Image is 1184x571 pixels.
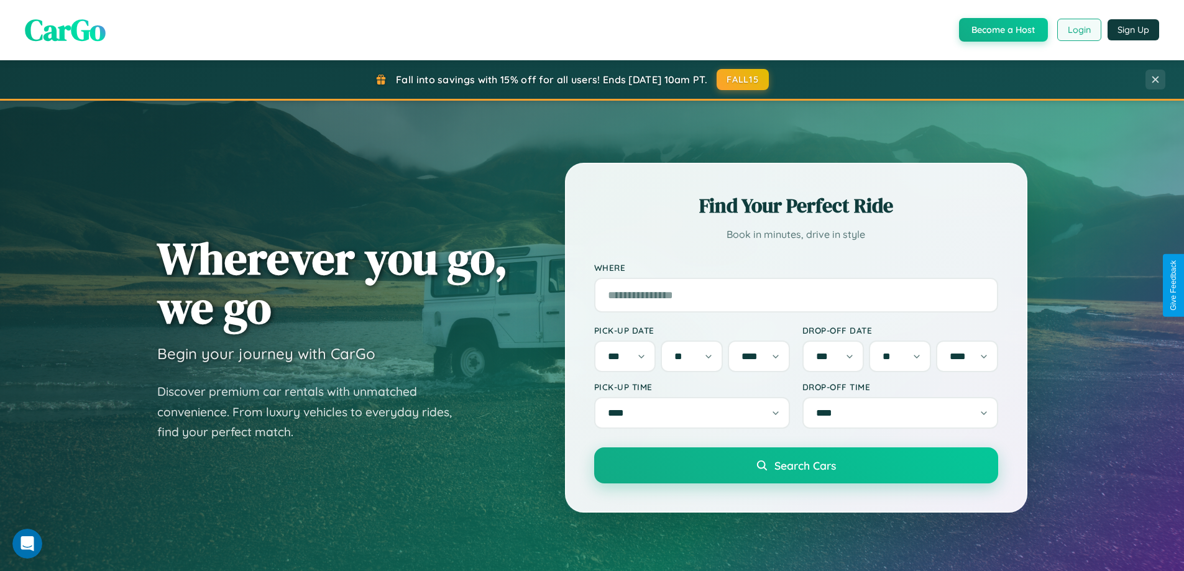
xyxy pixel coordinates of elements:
button: Become a Host [959,18,1048,42]
p: Book in minutes, drive in style [594,226,998,244]
span: Search Cars [774,459,836,472]
span: CarGo [25,9,106,50]
iframe: Intercom live chat [12,529,42,559]
h2: Find Your Perfect Ride [594,192,998,219]
div: Give Feedback [1169,260,1178,311]
button: Search Cars [594,447,998,483]
h3: Begin your journey with CarGo [157,344,375,363]
label: Drop-off Date [802,325,998,336]
label: Pick-up Date [594,325,790,336]
span: Fall into savings with 15% off for all users! Ends [DATE] 10am PT. [396,73,707,86]
button: Login [1057,19,1101,41]
h1: Wherever you go, we go [157,234,508,332]
button: FALL15 [717,69,769,90]
button: Sign Up [1108,19,1159,40]
p: Discover premium car rentals with unmatched convenience. From luxury vehicles to everyday rides, ... [157,381,468,442]
label: Pick-up Time [594,381,790,392]
label: Where [594,262,998,273]
label: Drop-off Time [802,381,998,392]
